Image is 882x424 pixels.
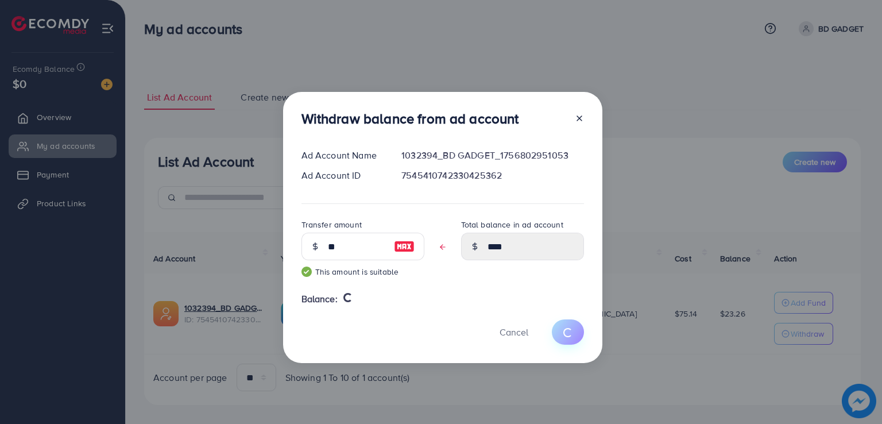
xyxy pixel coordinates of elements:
[394,240,415,253] img: image
[301,110,519,127] h3: Withdraw balance from ad account
[301,266,424,277] small: This amount is suitable
[392,169,593,182] div: 7545410742330425362
[461,219,563,230] label: Total balance in ad account
[485,319,543,344] button: Cancel
[301,219,362,230] label: Transfer amount
[392,149,593,162] div: 1032394_BD GADGET_1756802951053
[292,149,393,162] div: Ad Account Name
[292,169,393,182] div: Ad Account ID
[301,292,338,306] span: Balance:
[301,267,312,277] img: guide
[500,326,528,338] span: Cancel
